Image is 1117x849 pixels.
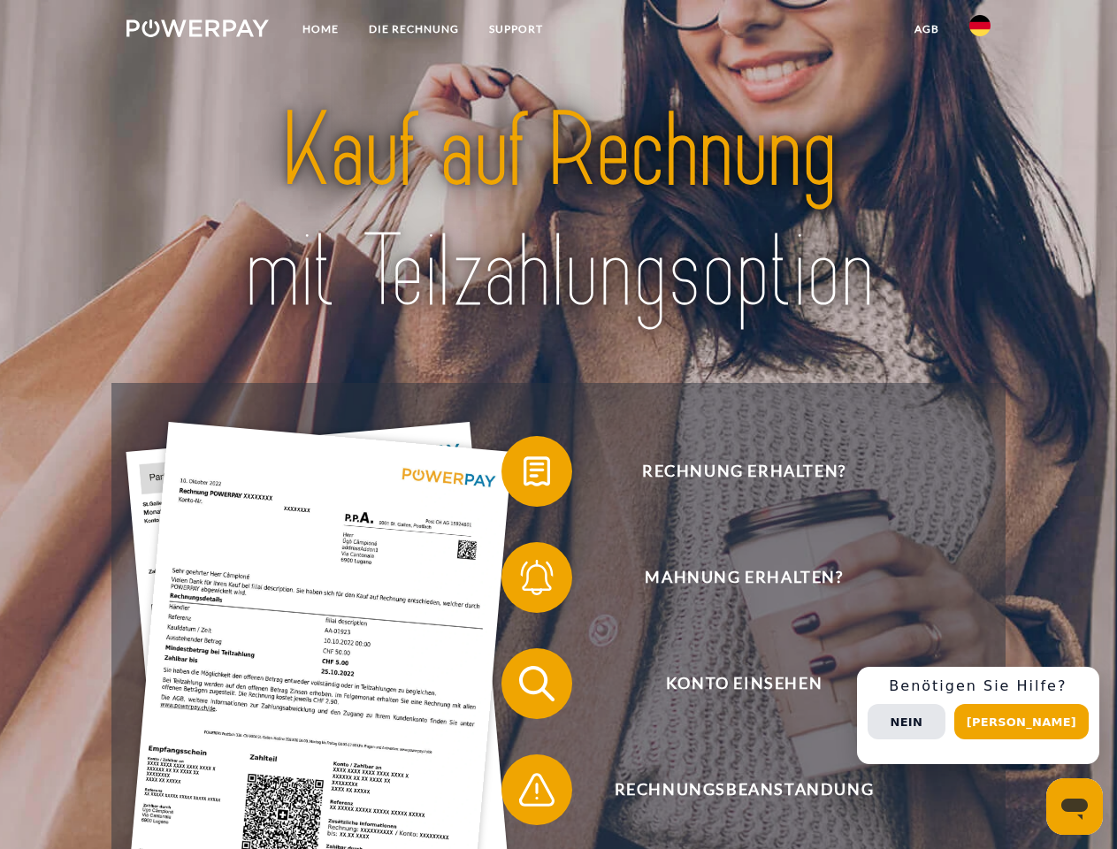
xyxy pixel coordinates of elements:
button: Mahnung erhalten? [501,542,961,613]
img: de [969,15,991,36]
img: qb_warning.svg [515,768,559,812]
a: DIE RECHNUNG [354,13,474,45]
img: title-powerpay_de.svg [169,85,948,339]
button: [PERSON_NAME] [954,704,1089,739]
button: Nein [868,704,945,739]
img: qb_bell.svg [515,555,559,600]
span: Rechnungsbeanstandung [527,754,960,825]
h3: Benötigen Sie Hilfe? [868,677,1089,695]
button: Konto einsehen [501,648,961,719]
a: agb [899,13,954,45]
img: qb_bill.svg [515,449,559,493]
a: SUPPORT [474,13,558,45]
span: Mahnung erhalten? [527,542,960,613]
button: Rechnung erhalten? [501,436,961,507]
img: qb_search.svg [515,662,559,706]
iframe: Schaltfläche zum Öffnen des Messaging-Fensters [1046,778,1103,835]
span: Rechnung erhalten? [527,436,960,507]
button: Rechnungsbeanstandung [501,754,961,825]
div: Schnellhilfe [857,667,1099,764]
span: Konto einsehen [527,648,960,719]
a: Home [287,13,354,45]
img: logo-powerpay-white.svg [126,19,269,37]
